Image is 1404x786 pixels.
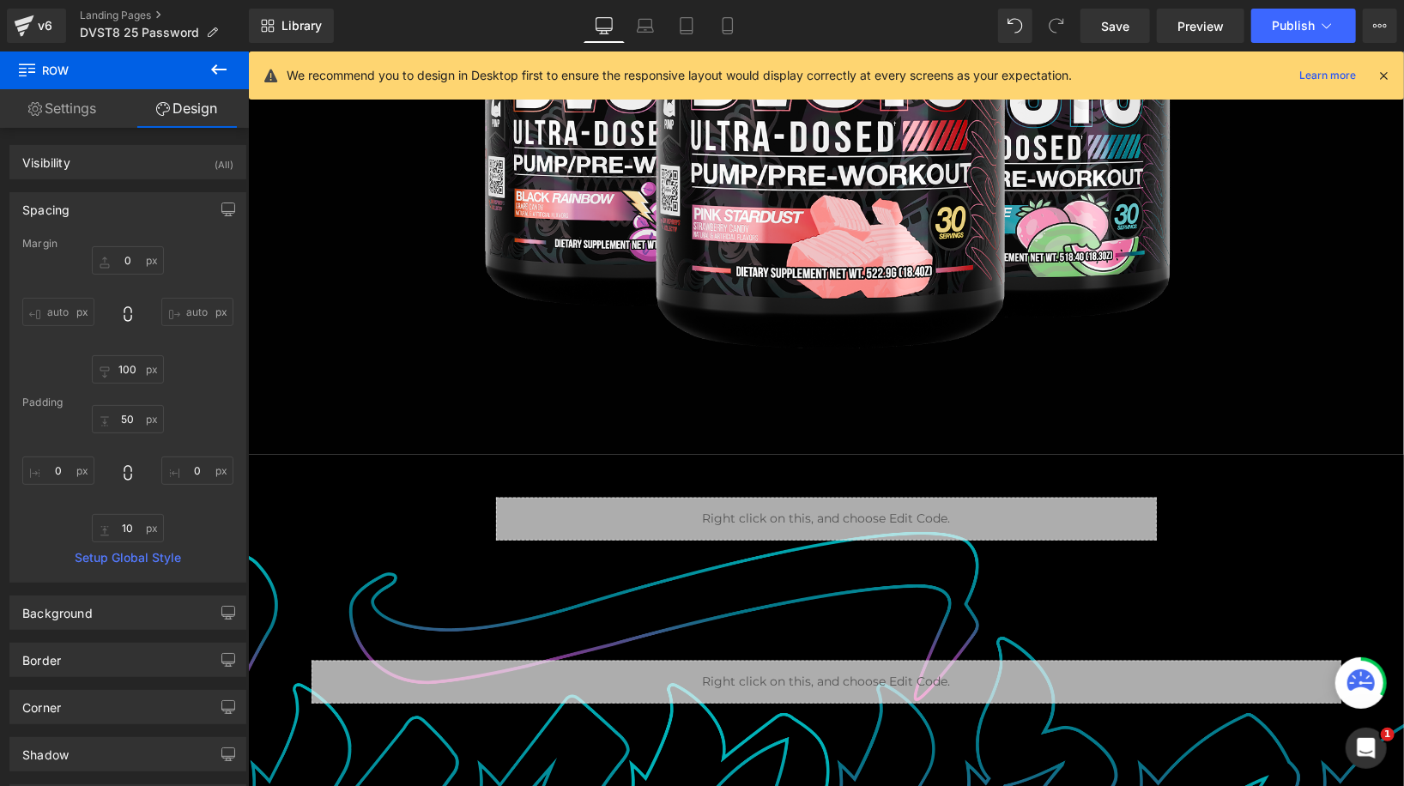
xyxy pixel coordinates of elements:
[22,298,94,326] input: 0
[22,193,70,217] div: Spacing
[22,551,233,565] a: Setup Global Style
[215,146,233,174] div: (All)
[22,456,94,485] input: 0
[1363,9,1397,43] button: More
[287,66,1072,85] p: We recommend you to design in Desktop first to ensure the responsive layout would display correct...
[625,9,666,43] a: Laptop
[1272,19,1315,33] span: Publish
[1101,17,1129,35] span: Save
[707,9,748,43] a: Mobile
[7,9,66,43] a: v6
[1292,65,1363,86] a: Learn more
[22,738,69,762] div: Shadow
[1346,728,1387,769] iframe: Intercom live chat
[34,15,56,37] div: v6
[92,514,164,542] input: 0
[1177,17,1224,35] span: Preview
[161,456,233,485] input: 0
[22,146,70,170] div: Visibility
[17,51,189,89] span: Row
[666,9,707,43] a: Tablet
[124,89,249,128] a: Design
[998,9,1032,43] button: Undo
[22,596,93,620] div: Background
[281,18,322,33] span: Library
[22,396,233,408] div: Padding
[161,298,233,326] input: 0
[249,9,334,43] a: New Library
[1039,9,1074,43] button: Redo
[1381,728,1395,741] span: 1
[584,9,625,43] a: Desktop
[1157,9,1244,43] a: Preview
[80,26,199,39] span: DVST8 25 Password
[22,238,233,250] div: Margin
[92,355,164,384] input: 0
[92,246,164,275] input: 0
[22,644,61,668] div: Border
[92,405,164,433] input: 0
[1251,9,1356,43] button: Publish
[22,691,61,715] div: Corner
[80,9,249,22] a: Landing Pages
